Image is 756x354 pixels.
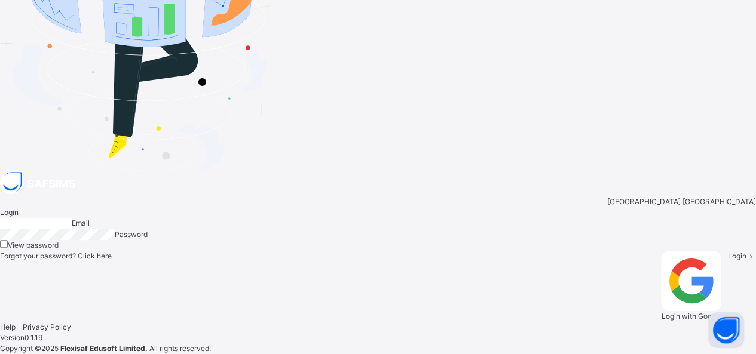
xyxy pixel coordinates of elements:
a: Click here [78,251,112,260]
label: View password [8,241,59,250]
a: Privacy Policy [23,322,71,331]
span: Login with Google [661,312,721,321]
span: Password [115,230,148,239]
img: google.396cfc9801f0270233282035f929180a.svg [661,251,721,311]
span: [GEOGRAPHIC_DATA] [GEOGRAPHIC_DATA] [607,196,756,207]
span: Login [727,251,746,260]
span: Email [72,218,90,227]
strong: Flexisaf Edusoft Limited. [60,344,148,353]
button: Open asap [708,312,744,348]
